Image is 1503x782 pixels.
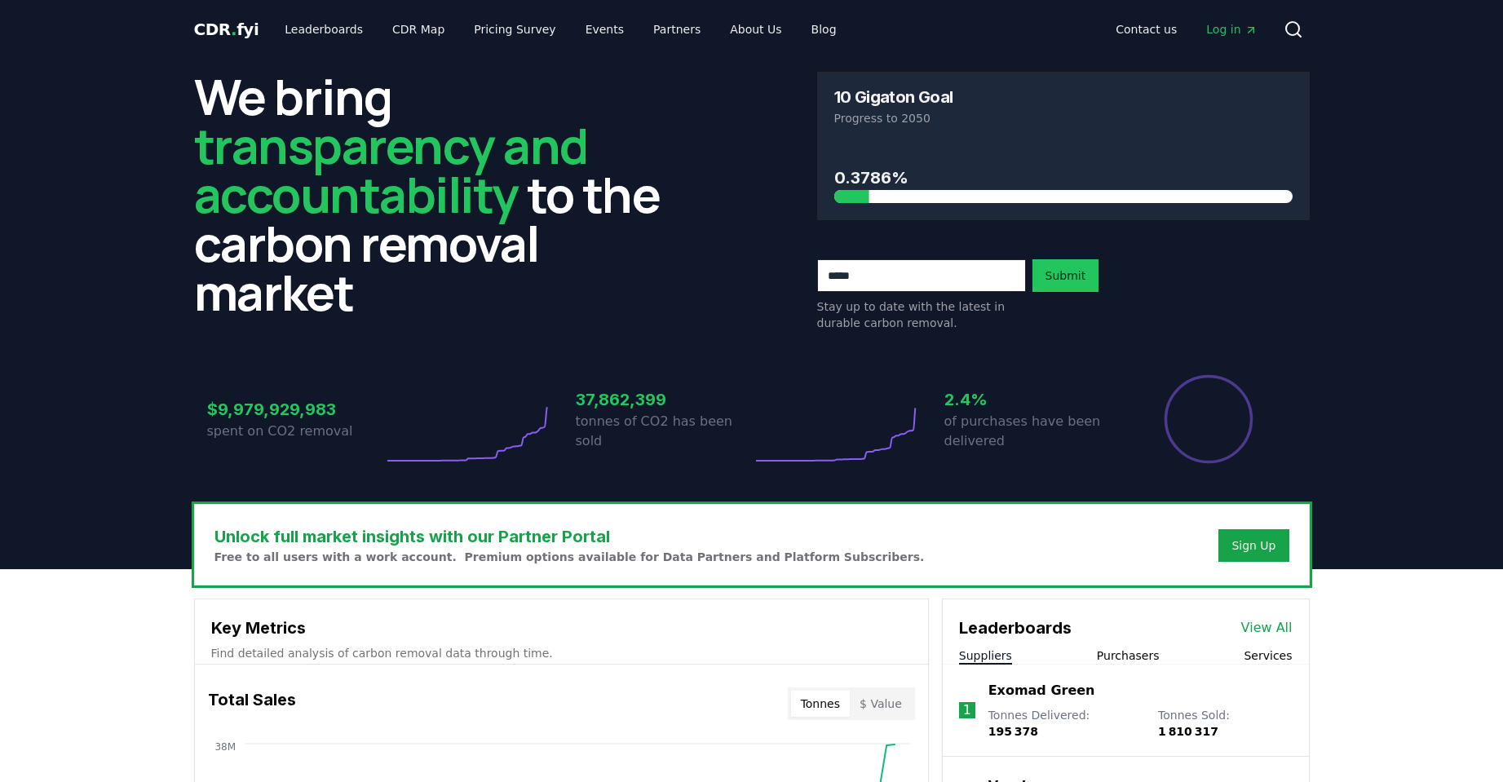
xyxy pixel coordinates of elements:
[959,647,1012,664] button: Suppliers
[1097,647,1160,664] button: Purchasers
[214,741,236,753] tspan: 38M
[461,15,568,44] a: Pricing Survey
[834,89,953,105] h3: 10 Gigaton Goal
[1218,529,1289,562] button: Sign Up
[850,691,912,717] button: $ Value
[717,15,794,44] a: About Us
[959,616,1072,640] h3: Leaderboards
[272,15,376,44] a: Leaderboards
[194,20,259,39] span: CDR fyi
[834,166,1293,190] h3: 0.3786%
[1193,15,1270,44] a: Log in
[572,15,637,44] a: Events
[207,422,383,441] p: spent on CO2 removal
[211,645,912,661] p: Find detailed analysis of carbon removal data through time.
[1158,707,1292,740] p: Tonnes Sold :
[194,72,687,316] h2: We bring to the carbon removal market
[1206,21,1257,38] span: Log in
[211,616,912,640] h3: Key Metrics
[208,687,296,720] h3: Total Sales
[576,387,752,412] h3: 37,862,399
[988,707,1142,740] p: Tonnes Delivered :
[576,412,752,451] p: tonnes of CO2 has been sold
[944,387,1121,412] h3: 2.4%
[1231,537,1275,554] a: Sign Up
[1241,618,1293,638] a: View All
[194,112,588,228] span: transparency and accountability
[817,298,1026,331] p: Stay up to date with the latest in durable carbon removal.
[988,725,1038,738] span: 195 378
[791,691,850,717] button: Tonnes
[1103,15,1270,44] nav: Main
[640,15,714,44] a: Partners
[1158,725,1218,738] span: 1 810 317
[1032,259,1099,292] button: Submit
[1244,647,1292,664] button: Services
[214,549,925,565] p: Free to all users with a work account. Premium options available for Data Partners and Platform S...
[1163,373,1254,465] div: Percentage of sales delivered
[214,524,925,549] h3: Unlock full market insights with our Partner Portal
[963,700,971,720] p: 1
[988,681,1095,700] a: Exomad Green
[944,412,1121,451] p: of purchases have been delivered
[798,15,850,44] a: Blog
[231,20,237,39] span: .
[272,15,849,44] nav: Main
[207,397,383,422] h3: $9,979,929,983
[1103,15,1190,44] a: Contact us
[379,15,458,44] a: CDR Map
[834,110,1293,126] p: Progress to 2050
[194,18,259,41] a: CDR.fyi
